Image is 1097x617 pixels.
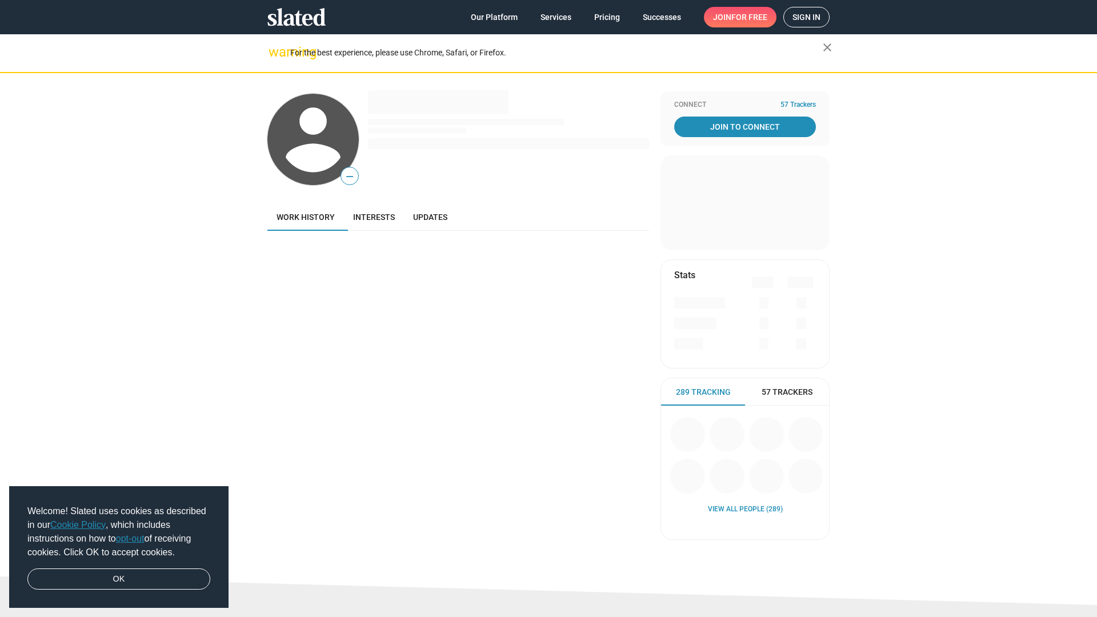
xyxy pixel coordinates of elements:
[471,7,518,27] span: Our Platform
[290,45,823,61] div: For the best experience, please use Chrome, Safari, or Firefox.
[676,387,731,398] span: 289 Tracking
[267,203,344,231] a: Work history
[634,7,690,27] a: Successes
[116,534,145,543] a: opt-out
[762,387,812,398] span: 57 Trackers
[341,169,358,184] span: —
[676,117,814,137] span: Join To Connect
[404,203,457,231] a: Updates
[708,505,783,514] a: View all People (289)
[353,213,395,222] span: Interests
[643,7,681,27] span: Successes
[820,41,834,54] mat-icon: close
[462,7,527,27] a: Our Platform
[541,7,571,27] span: Services
[531,7,580,27] a: Services
[780,101,816,110] span: 57 Trackers
[585,7,629,27] a: Pricing
[344,203,404,231] a: Interests
[674,101,816,110] div: Connect
[277,213,335,222] span: Work history
[269,45,282,59] mat-icon: warning
[792,7,820,27] span: Sign in
[9,486,229,608] div: cookieconsent
[27,504,210,559] span: Welcome! Slated uses cookies as described in our , which includes instructions on how to of recei...
[674,269,695,281] mat-card-title: Stats
[674,117,816,137] a: Join To Connect
[594,7,620,27] span: Pricing
[731,7,767,27] span: for free
[50,520,106,530] a: Cookie Policy
[413,213,447,222] span: Updates
[783,7,830,27] a: Sign in
[704,7,776,27] a: Joinfor free
[27,568,210,590] a: dismiss cookie message
[713,7,767,27] span: Join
